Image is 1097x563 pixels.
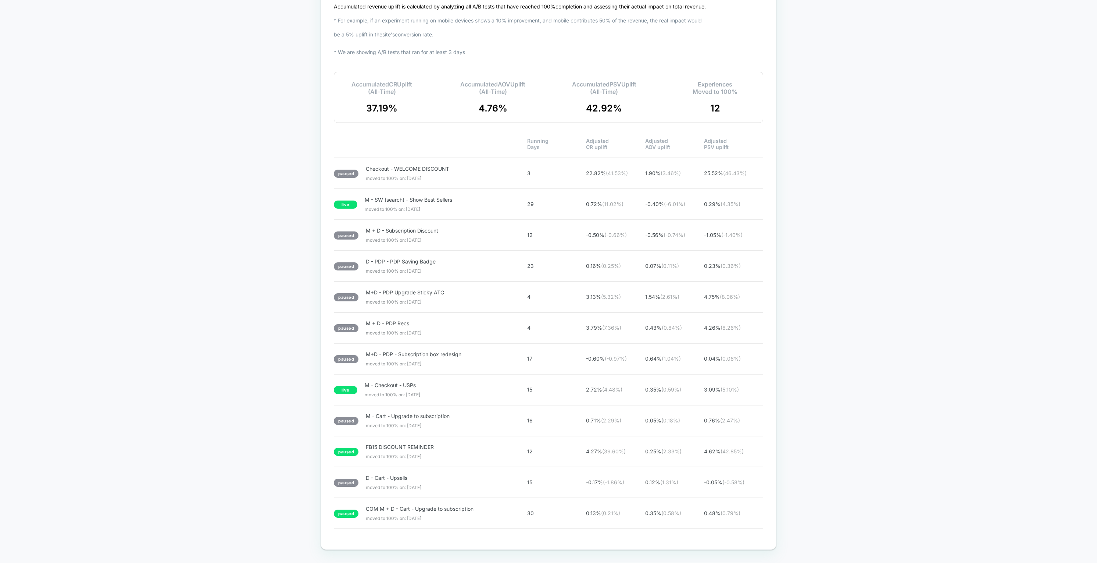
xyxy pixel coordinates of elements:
[527,201,586,207] span: 29
[586,232,645,238] span: -0.50 %
[586,170,645,176] span: 22.82 %
[721,232,743,238] span: ( -1.40 %)
[721,448,744,454] span: ( 42.85 %)
[366,413,504,419] span: M - Cart - Upgrade to subscription
[366,351,504,357] span: M+D - PDP - Subscription box redesign
[645,417,704,424] span: 0.05 %
[366,475,504,481] span: D - Cart - Upsells
[606,170,628,176] span: ( 41.53 %)
[704,355,763,362] span: 0.04 %
[645,294,704,300] span: 1.54 %
[661,263,679,269] span: ( 0.11 %)
[704,386,763,393] span: 3.09 %
[601,294,621,300] span: ( 5.32 %)
[586,294,645,300] span: 3.13 %
[721,386,739,393] span: ( 5.10 %)
[366,268,505,274] span: moved to 100% on: [DATE]
[572,81,636,95] span: Accumulated PSV Uplift (All-Time)
[366,237,505,243] span: moved to 100% on: [DATE]
[334,386,357,394] p: live
[710,103,720,114] span: 12
[586,448,645,454] span: 4.27 %
[586,201,645,207] span: 0.72 %
[586,510,645,516] span: 0.13 %
[604,232,627,238] span: ( -0.66 %)
[586,417,645,424] span: 0.71 %
[334,448,358,456] p: paused
[366,423,505,428] span: moved to 100% on: [DATE]
[704,448,763,454] span: 4.62 %
[527,294,586,300] span: 4
[365,382,504,388] span: M - Checkout - USPs
[601,263,621,269] span: ( 0.25 %)
[479,103,507,114] span: 4.76 %
[527,510,586,516] span: 30
[366,289,504,295] span: M+D - PDP Upgrade Sticky ATC
[334,510,358,518] p: paused
[366,176,505,181] span: moved to 100% on: [DATE]
[661,448,682,454] span: ( 2.33 %)
[366,320,504,326] span: M + D - PDP Recs
[645,355,704,362] span: 0.64 %
[645,263,704,269] span: 0.07 %
[661,417,680,424] span: ( 0.18 %)
[334,231,358,240] p: paused
[334,201,357,209] p: live
[721,263,741,269] span: ( 0.36 %)
[704,170,763,176] span: 25.52 %
[645,325,704,331] span: 0.43 %
[365,206,505,212] span: moved to 100% on: [DATE]
[645,201,704,207] span: -0.40 %
[660,294,679,300] span: ( 2.61 %)
[704,417,763,424] span: 0.76 %
[662,325,682,331] span: ( 0.84 %)
[720,417,740,424] span: ( 2.47 %)
[586,263,645,269] span: 0.16 %
[366,166,504,172] span: Checkout - WELCOME DISCOUNT
[527,263,586,269] span: 23
[661,386,681,393] span: ( 0.59 %)
[366,516,505,521] span: moved to 100% on: [DATE]
[601,417,621,424] span: ( 2.29 %)
[645,479,704,485] span: 0.12 %
[334,262,358,270] p: paused
[721,510,740,516] span: ( 0.79 %)
[645,510,704,516] span: 0.35 %
[334,479,358,487] p: paused
[645,170,704,176] span: 1.90 %
[704,294,763,300] span: 4.75 %
[645,138,704,150] span: Adjusted AOV uplift
[662,355,681,362] span: ( 1.04 %)
[602,386,622,393] span: ( 4.48 %)
[527,170,586,176] span: 3
[334,293,358,301] p: paused
[334,170,358,178] p: paused
[660,479,678,485] span: ( 1.31 %)
[366,330,505,336] span: moved to 100% on: [DATE]
[334,324,358,332] p: paused
[460,81,525,95] span: Accumulated AOV Uplift (All-Time)
[721,325,741,331] span: ( 8.26 %)
[645,448,704,454] span: 0.25 %
[605,355,627,362] span: ( -0.97 %)
[586,386,645,393] span: 2.72 %
[721,355,741,362] span: ( 0.06 %)
[366,299,505,305] span: moved to 100% on: [DATE]
[366,506,504,512] span: COM M + D - Cart - Upgrade to subscription
[704,232,763,238] span: -1.05 %
[527,325,586,331] span: 4
[334,417,358,425] p: paused
[601,510,620,516] span: ( 0.21 %)
[527,479,586,485] span: 15
[527,448,586,454] span: 12
[527,232,586,238] span: 12
[366,485,505,490] span: moved to 100% on: [DATE]
[645,232,704,238] span: -0.56 %
[366,454,505,459] span: moved to 100% on: [DATE]
[602,448,626,454] span: ( 39.60 %)
[351,81,412,95] span: Accumulated CR Uplift (All-Time)
[586,355,645,362] span: -0.60 %
[723,170,747,176] span: ( 46.43 %)
[365,392,505,397] span: moved to 100% on: [DATE]
[527,355,586,362] span: 17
